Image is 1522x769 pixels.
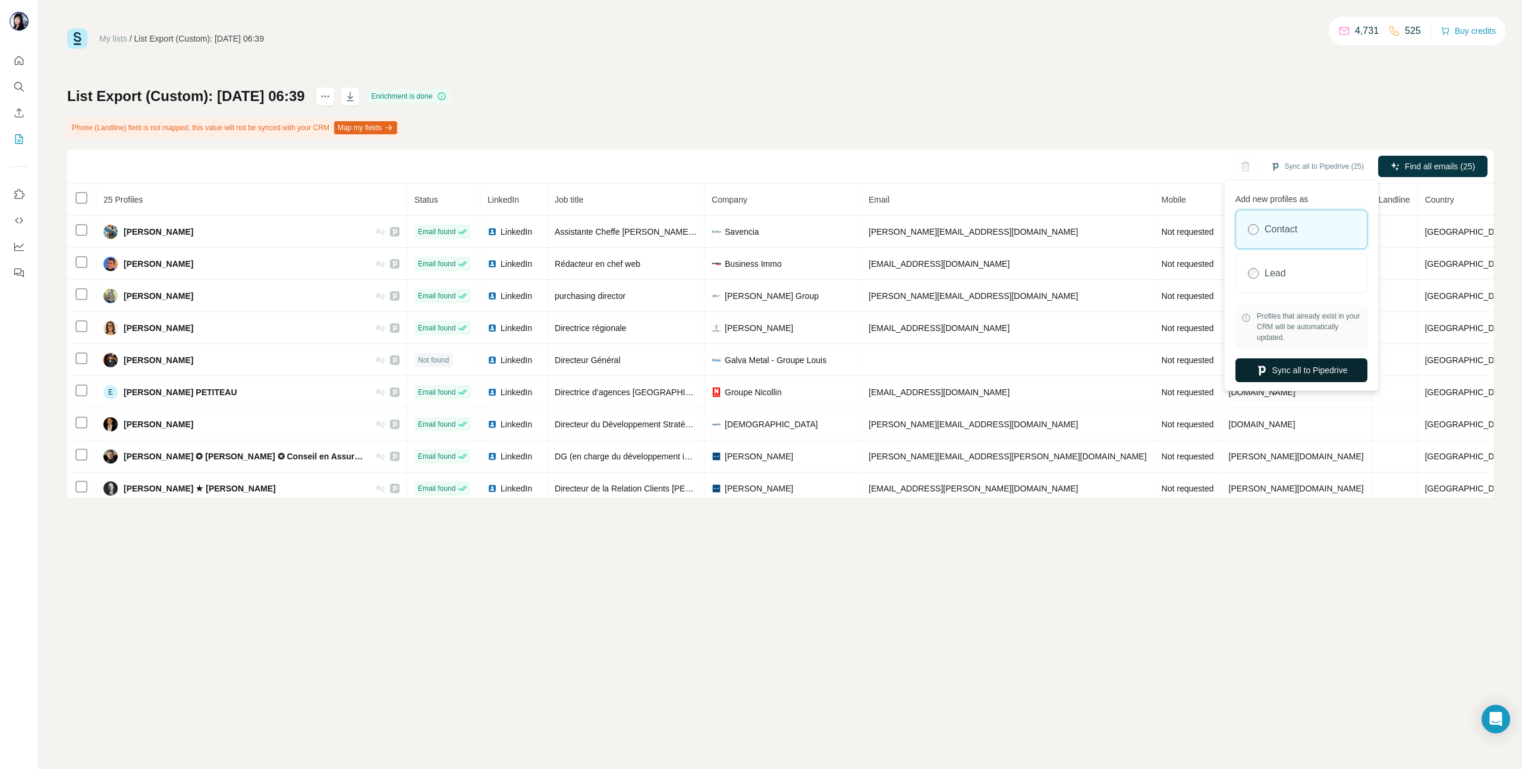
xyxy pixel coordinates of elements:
span: [GEOGRAPHIC_DATA] [1425,452,1512,461]
img: company-logo [712,452,721,461]
span: Not requested [1162,323,1214,333]
span: [GEOGRAPHIC_DATA] [1425,484,1512,493]
div: E [103,385,118,399]
span: [PERSON_NAME] [124,226,193,238]
span: DG (en charge du développement international) [555,452,731,461]
label: Contact [1265,222,1297,237]
span: LinkedIn [501,483,532,494]
span: Email found [418,451,455,462]
img: company-logo [712,291,721,301]
span: [PERSON_NAME] [124,258,193,270]
span: LinkedIn [501,386,532,398]
span: LinkedIn [501,418,532,430]
span: [GEOGRAPHIC_DATA] [1425,323,1512,333]
li: / [130,33,132,45]
span: LinkedIn [501,258,532,270]
img: Avatar [103,257,118,271]
img: company-logo [712,420,721,429]
span: Email found [418,291,455,301]
span: LinkedIn [501,354,532,366]
span: Rédacteur en chef web [555,259,640,269]
img: LinkedIn logo [488,259,497,269]
span: purchasing director [555,291,625,301]
span: [PERSON_NAME] PETITEAU [124,386,237,398]
span: Not requested [1162,484,1214,493]
span: Not requested [1162,387,1214,397]
span: [PERSON_NAME] ✪ [PERSON_NAME] ✪ Conseil en Assurances [124,450,364,462]
span: [PERSON_NAME][DOMAIN_NAME] [1229,484,1364,493]
img: company-logo [712,387,721,397]
img: company-logo [712,355,721,365]
span: [GEOGRAPHIC_DATA] [1425,291,1512,301]
img: LinkedIn logo [488,420,497,429]
span: Email found [418,387,455,398]
span: Assistante Cheffe [PERSON_NAME] - Saint Agur, Caprice des Dieux, Bresse Bleu [555,227,858,237]
span: 25 Profiles [103,195,143,204]
span: Directeur Général [555,355,621,365]
a: My lists [99,34,127,43]
p: 525 [1405,24,1421,38]
span: Not found [418,355,449,365]
span: LinkedIn [501,450,532,462]
label: Lead [1265,266,1286,281]
img: company-logo [712,323,721,333]
span: LinkedIn [501,290,532,302]
button: Find all emails (25) [1378,156,1488,177]
span: [PERSON_NAME] [124,290,193,302]
img: Avatar [103,225,118,239]
img: Avatar [103,321,118,335]
span: Directrice d’agences [GEOGRAPHIC_DATA] / [GEOGRAPHIC_DATA][PERSON_NAME] [555,387,881,397]
span: Not requested [1162,452,1214,461]
span: [PERSON_NAME] [725,322,793,334]
span: [PERSON_NAME] [124,418,193,430]
p: Add new profiles as [1235,188,1367,205]
img: Avatar [10,12,29,31]
span: [PERSON_NAME][DOMAIN_NAME] [1229,452,1364,461]
span: Profiles that already exist in your CRM will be automatically updated. [1257,311,1361,343]
span: Groupe Nicollin [725,386,782,398]
span: [PERSON_NAME] [124,322,193,334]
button: Use Surfe API [10,210,29,231]
span: [PERSON_NAME] [725,483,793,494]
button: Sync all to Pipedrive (25) [1262,157,1372,175]
img: company-logo [712,484,721,493]
span: [DEMOGRAPHIC_DATA] [725,418,818,430]
span: Find all emails (25) [1405,160,1475,172]
span: [EMAIL_ADDRESS][PERSON_NAME][DOMAIN_NAME] [869,484,1078,493]
span: [GEOGRAPHIC_DATA] [1425,227,1512,237]
span: Email found [418,419,455,430]
button: Dashboard [10,236,29,257]
span: [EMAIL_ADDRESS][DOMAIN_NAME] [869,323,1010,333]
span: Business Immo [725,258,782,270]
img: LinkedIn logo [488,484,497,493]
div: List Export (Custom): [DATE] 06:39 [134,33,264,45]
span: Email found [418,259,455,269]
button: Quick start [10,50,29,71]
img: Avatar [103,289,118,303]
img: LinkedIn logo [488,387,497,397]
span: Not requested [1162,355,1214,365]
button: Enrich CSV [10,102,29,124]
img: Avatar [103,481,118,496]
img: LinkedIn logo [488,323,497,333]
button: Use Surfe on LinkedIn [10,184,29,205]
button: My lists [10,128,29,150]
span: Email [869,195,889,204]
span: Status [414,195,438,204]
span: Email found [418,226,455,237]
span: Country [1425,195,1454,204]
span: LinkedIn [488,195,519,204]
span: [PERSON_NAME] Group [725,290,819,302]
div: Enrichment is done [368,89,451,103]
button: Map my fields [334,121,397,134]
span: [PERSON_NAME][EMAIL_ADDRESS][PERSON_NAME][DOMAIN_NAME] [869,452,1147,461]
span: Job title [555,195,583,204]
img: Surfe Logo [67,29,87,49]
span: Company [712,195,747,204]
span: Email found [418,483,455,494]
span: Not requested [1162,291,1214,301]
div: Phone (Landline) field is not mapped, this value will not be synced with your CRM [67,118,400,138]
span: [GEOGRAPHIC_DATA] [1425,387,1512,397]
button: Search [10,76,29,97]
span: [DOMAIN_NAME] [1229,387,1295,397]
